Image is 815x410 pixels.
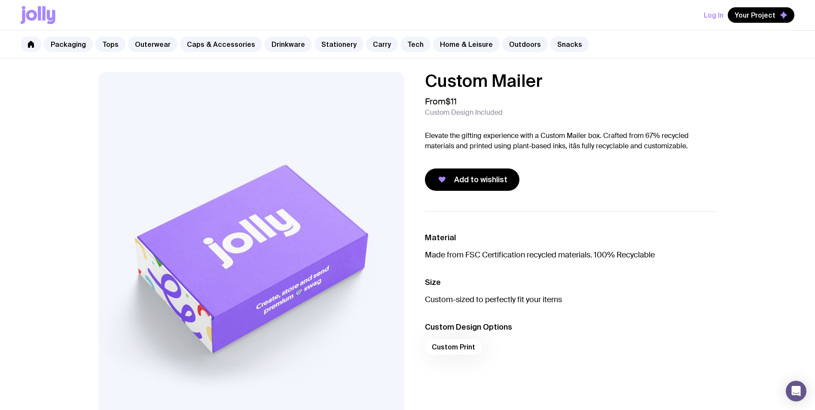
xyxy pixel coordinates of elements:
[735,11,775,19] span: Your Project
[728,7,794,23] button: Your Project
[425,250,717,260] p: Made from FSC Certification recycled materials. 100% Recyclable
[786,381,806,401] div: Open Intercom Messenger
[425,233,717,243] h3: Material
[425,131,717,151] p: Elevate the gifting experience with a Custom Mailer box. Crafted from 67% recycled materials and ...
[44,37,93,52] a: Packaging
[425,277,717,288] h3: Size
[314,37,363,52] a: Stationery
[95,37,125,52] a: Tops
[400,37,430,52] a: Tech
[425,294,717,305] p: Custom-sized to perfectly fit your items
[128,37,177,52] a: Outerwear
[425,322,717,332] h3: Custom Design Options
[425,96,457,107] span: From
[704,7,723,23] button: Log In
[425,168,519,191] button: Add to wishlist
[446,96,457,107] span: $11
[366,37,398,52] a: Carry
[425,72,717,89] h1: Custom Mailer
[454,174,507,185] span: Add to wishlist
[502,37,548,52] a: Outdoors
[425,108,503,117] span: Custom Design Included
[265,37,312,52] a: Drinkware
[550,37,589,52] a: Snacks
[433,37,500,52] a: Home & Leisure
[180,37,262,52] a: Caps & Accessories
